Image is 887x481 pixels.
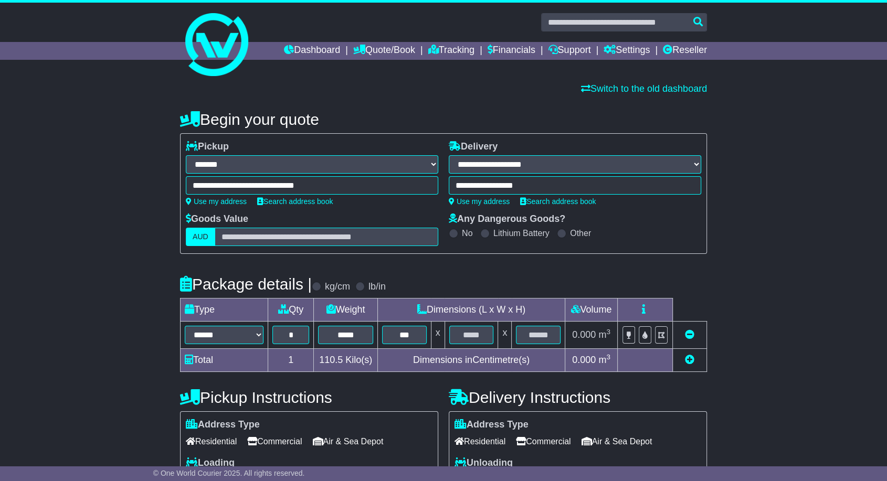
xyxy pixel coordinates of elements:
[449,213,565,225] label: Any Dangerous Goods?
[325,281,350,293] label: kg/cm
[186,228,215,246] label: AUD
[604,42,650,60] a: Settings
[153,469,305,477] span: © One World Courier 2025. All rights reserved.
[257,197,333,206] a: Search address book
[313,433,384,450] span: Air & Sea Depot
[181,298,268,322] td: Type
[582,433,652,450] span: Air & Sea Depot
[181,349,268,372] td: Total
[268,349,314,372] td: 1
[186,213,248,225] label: Goods Value
[572,329,596,340] span: 0.000
[455,457,513,469] label: Unloading
[180,111,707,128] h4: Begin your quote
[455,433,505,450] span: Residential
[685,355,694,365] a: Add new item
[431,322,445,349] td: x
[606,328,610,336] sup: 3
[598,355,610,365] span: m
[581,83,707,94] a: Switch to the old dashboard
[284,42,340,60] a: Dashboard
[449,389,707,406] h4: Delivery Instructions
[314,298,378,322] td: Weight
[186,197,247,206] a: Use my address
[606,353,610,361] sup: 3
[570,228,591,238] label: Other
[247,433,302,450] span: Commercial
[378,298,565,322] td: Dimensions (L x W x H)
[378,349,565,372] td: Dimensions in Centimetre(s)
[186,457,235,469] label: Loading
[548,42,590,60] a: Support
[186,433,237,450] span: Residential
[180,275,312,293] h4: Package details |
[493,228,550,238] label: Lithium Battery
[186,419,260,431] label: Address Type
[516,433,571,450] span: Commercial
[186,141,229,153] label: Pickup
[319,355,343,365] span: 110.5
[314,349,378,372] td: Kilo(s)
[498,322,512,349] td: x
[428,42,474,60] a: Tracking
[685,329,694,340] a: Remove this item
[353,42,415,60] a: Quote/Book
[663,42,707,60] a: Reseller
[368,281,386,293] label: lb/in
[488,42,535,60] a: Financials
[572,355,596,365] span: 0.000
[462,228,472,238] label: No
[449,141,498,153] label: Delivery
[520,197,596,206] a: Search address book
[565,298,617,322] td: Volume
[455,419,529,431] label: Address Type
[598,329,610,340] span: m
[180,389,438,406] h4: Pickup Instructions
[449,197,510,206] a: Use my address
[268,298,314,322] td: Qty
